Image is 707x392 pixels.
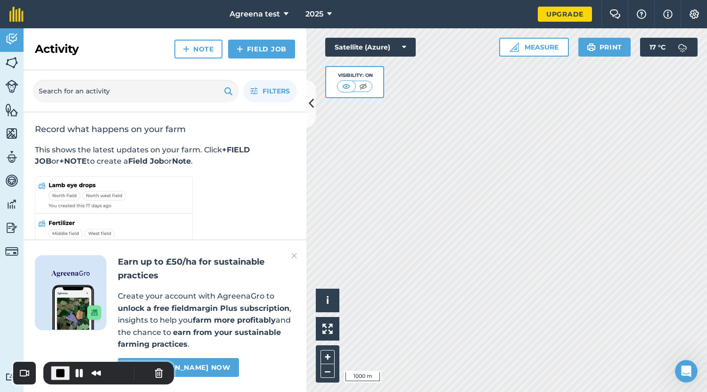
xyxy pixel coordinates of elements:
img: svg+xml;base64,PHN2ZyB4bWxucz0iaHR0cDovL3d3dy53My5vcmcvMjAwMC9zdmciIHdpZHRoPSI1NiIgaGVpZ2h0PSI2MC... [5,126,18,141]
strong: Field Job [128,157,164,166]
span: Agreena test [230,8,280,20]
button: Filters [243,80,297,102]
a: Note [174,40,222,58]
iframe: Intercom live chat [675,360,698,383]
strong: unlock a free fieldmargin Plus subscription [118,304,289,313]
img: svg+xml;base64,PHN2ZyB4bWxucz0iaHR0cDovL3d3dy53My5vcmcvMjAwMC9zdmciIHdpZHRoPSI1NiIgaGVpZ2h0PSI2MC... [5,56,18,70]
strong: earn from your sustainable farming practices [118,328,281,349]
h2: Record what happens on your farm [35,124,295,135]
img: svg+xml;base64,PHN2ZyB4bWxucz0iaHR0cDovL3d3dy53My5vcmcvMjAwMC9zdmciIHdpZHRoPSI1NiIgaGVpZ2h0PSI2MC... [5,103,18,117]
span: Filters [263,86,290,96]
img: svg+xml;base64,PHN2ZyB4bWxucz0iaHR0cDovL3d3dy53My5vcmcvMjAwMC9zdmciIHdpZHRoPSIxOSIgaGVpZ2h0PSIyNC... [224,85,233,97]
img: Four arrows, one pointing top left, one top right, one bottom right and the last bottom left [322,324,333,334]
strong: farm more profitably [193,316,276,325]
a: Upgrade [538,7,592,22]
button: Print [578,38,631,57]
img: svg+xml;base64,PD94bWwgdmVyc2lvbj0iMS4wIiBlbmNvZGluZz0idXRmLTgiPz4KPCEtLSBHZW5lcmF0b3I6IEFkb2JlIE... [5,80,18,93]
span: 17 ° C [649,38,666,57]
button: – [321,364,335,378]
a: Join [PERSON_NAME] now [118,358,238,377]
strong: +NOTE [59,157,87,166]
p: Create your account with AgreenaGro to , insights to help you and the chance to . [118,290,295,350]
strong: Note [172,157,191,166]
img: fieldmargin Logo [9,7,24,22]
img: Ruler icon [510,42,519,52]
p: This shows the latest updates on your farm. Click or to create a or . [35,144,295,167]
img: svg+xml;base64,PHN2ZyB4bWxucz0iaHR0cDovL3d3dy53My5vcmcvMjAwMC9zdmciIHdpZHRoPSI1MCIgaGVpZ2h0PSI0MC... [340,82,352,91]
img: svg+xml;base64,PD94bWwgdmVyc2lvbj0iMS4wIiBlbmNvZGluZz0idXRmLTgiPz4KPCEtLSBHZW5lcmF0b3I6IEFkb2JlIE... [5,245,18,258]
span: i [326,294,329,306]
img: svg+xml;base64,PD94bWwgdmVyc2lvbj0iMS4wIiBlbmNvZGluZz0idXRmLTgiPz4KPCEtLSBHZW5lcmF0b3I6IEFkb2JlIE... [5,373,18,382]
h2: Earn up to £50/ha for sustainable practices [118,255,295,283]
img: svg+xml;base64,PD94bWwgdmVyc2lvbj0iMS4wIiBlbmNvZGluZz0idXRmLTgiPz4KPCEtLSBHZW5lcmF0b3I6IEFkb2JlIE... [5,32,18,46]
img: svg+xml;base64,PD94bWwgdmVyc2lvbj0iMS4wIiBlbmNvZGluZz0idXRmLTgiPz4KPCEtLSBHZW5lcmF0b3I6IEFkb2JlIE... [5,174,18,188]
img: svg+xml;base64,PD94bWwgdmVyc2lvbj0iMS4wIiBlbmNvZGluZz0idXRmLTgiPz4KPCEtLSBHZW5lcmF0b3I6IEFkb2JlIE... [5,221,18,235]
img: Screenshot of the Gro app [52,285,101,330]
img: svg+xml;base64,PD94bWwgdmVyc2lvbj0iMS4wIiBlbmNvZGluZz0idXRmLTgiPz4KPCEtLSBHZW5lcmF0b3I6IEFkb2JlIE... [5,197,18,211]
a: Field Job [228,40,295,58]
h2: Activity [35,42,79,57]
span: 2025 [305,8,323,20]
img: Two speech bubbles overlapping with the left bubble in the forefront [609,9,621,19]
img: svg+xml;base64,PHN2ZyB4bWxucz0iaHR0cDovL3d3dy53My5vcmcvMjAwMC9zdmciIHdpZHRoPSIxOSIgaGVpZ2h0PSIyNC... [587,42,596,53]
img: svg+xml;base64,PHN2ZyB4bWxucz0iaHR0cDovL3d3dy53My5vcmcvMjAwMC9zdmciIHdpZHRoPSI1MCIgaGVpZ2h0PSI0MC... [357,82,369,91]
button: i [316,289,339,312]
img: svg+xml;base64,PHN2ZyB4bWxucz0iaHR0cDovL3d3dy53My5vcmcvMjAwMC9zdmciIHdpZHRoPSIxNCIgaGVpZ2h0PSIyNC... [183,43,189,55]
div: Visibility: On [337,72,373,79]
img: A cog icon [689,9,700,19]
button: Satellite (Azure) [325,38,416,57]
img: svg+xml;base64,PHN2ZyB4bWxucz0iaHR0cDovL3d3dy53My5vcmcvMjAwMC9zdmciIHdpZHRoPSIxNCIgaGVpZ2h0PSIyNC... [237,43,243,55]
img: svg+xml;base64,PHN2ZyB4bWxucz0iaHR0cDovL3d3dy53My5vcmcvMjAwMC9zdmciIHdpZHRoPSIyMiIgaGVpZ2h0PSIzMC... [291,250,297,261]
img: svg+xml;base64,PD94bWwgdmVyc2lvbj0iMS4wIiBlbmNvZGluZz0idXRmLTgiPz4KPCEtLSBHZW5lcmF0b3I6IEFkb2JlIE... [5,150,18,164]
img: A question mark icon [636,9,647,19]
button: 17 °C [640,38,698,57]
img: svg+xml;base64,PD94bWwgdmVyc2lvbj0iMS4wIiBlbmNvZGluZz0idXRmLTgiPz4KPCEtLSBHZW5lcmF0b3I6IEFkb2JlIE... [673,38,692,57]
button: + [321,350,335,364]
img: svg+xml;base64,PHN2ZyB4bWxucz0iaHR0cDovL3d3dy53My5vcmcvMjAwMC9zdmciIHdpZHRoPSIxNyIgaGVpZ2h0PSIxNy... [663,8,673,20]
button: Measure [499,38,569,57]
input: Search for an activity [33,80,238,102]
